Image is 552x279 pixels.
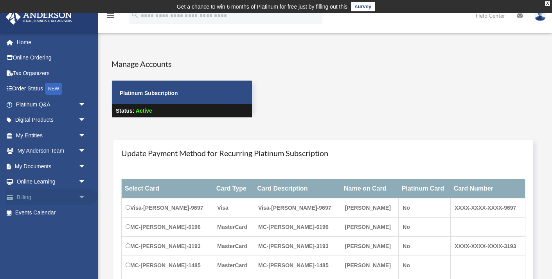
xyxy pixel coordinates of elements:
[5,174,98,190] a: Online Learningarrow_drop_down
[111,58,252,69] h4: Manage Accounts
[106,11,115,20] i: menu
[136,108,152,114] span: Active
[341,198,399,217] td: [PERSON_NAME]
[254,256,341,275] td: MC-[PERSON_NAME]-1485
[122,217,213,236] td: MC-[PERSON_NAME]-6196
[131,11,139,19] i: search
[177,2,348,11] div: Get a chance to win 6 months of Platinum for free just by filling out this
[5,65,98,81] a: Tax Organizers
[45,83,62,95] div: NEW
[213,179,254,198] th: Card Type
[106,14,115,20] a: menu
[78,174,94,190] span: arrow_drop_down
[5,81,98,97] a: Order StatusNEW
[399,217,451,236] td: No
[451,198,525,217] td: XXXX-XXXX-XXXX-9697
[254,217,341,236] td: MC-[PERSON_NAME]-6196
[341,217,399,236] td: [PERSON_NAME]
[534,10,546,21] img: User Pic
[78,158,94,175] span: arrow_drop_down
[399,256,451,275] td: No
[341,179,399,198] th: Name on Card
[5,189,98,205] a: Billingarrow_drop_down
[545,1,550,6] div: close
[4,9,74,25] img: Anderson Advisors Platinum Portal
[399,198,451,217] td: No
[399,236,451,256] td: No
[122,236,213,256] td: MC-[PERSON_NAME]-3193
[451,236,525,256] td: XXXX-XXXX-XXXX-3193
[122,198,213,217] td: Visa-[PERSON_NAME]-9697
[122,256,213,275] td: MC-[PERSON_NAME]-1485
[120,90,178,96] strong: Platinum Subscription
[254,198,341,217] td: Visa-[PERSON_NAME]-9697
[451,179,525,198] th: Card Number
[213,198,254,217] td: Visa
[78,143,94,159] span: arrow_drop_down
[78,97,94,113] span: arrow_drop_down
[213,256,254,275] td: MasterCard
[121,148,525,158] h4: Update Payment Method for Recurring Platinum Subscription
[254,179,341,198] th: Card Description
[122,179,213,198] th: Select Card
[5,50,98,66] a: Online Ordering
[5,97,98,112] a: Platinum Q&Aarrow_drop_down
[341,256,399,275] td: [PERSON_NAME]
[351,2,375,11] a: survey
[254,236,341,256] td: MC-[PERSON_NAME]-3193
[341,236,399,256] td: [PERSON_NAME]
[78,112,94,128] span: arrow_drop_down
[5,128,98,143] a: My Entitiesarrow_drop_down
[213,236,254,256] td: MasterCard
[116,108,134,114] strong: Status:
[78,128,94,144] span: arrow_drop_down
[5,205,98,221] a: Events Calendar
[78,189,94,205] span: arrow_drop_down
[5,143,98,159] a: My Anderson Teamarrow_drop_down
[5,34,98,50] a: Home
[213,217,254,236] td: MasterCard
[5,112,98,128] a: Digital Productsarrow_drop_down
[399,179,451,198] th: Platinum Card
[5,158,98,174] a: My Documentsarrow_drop_down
